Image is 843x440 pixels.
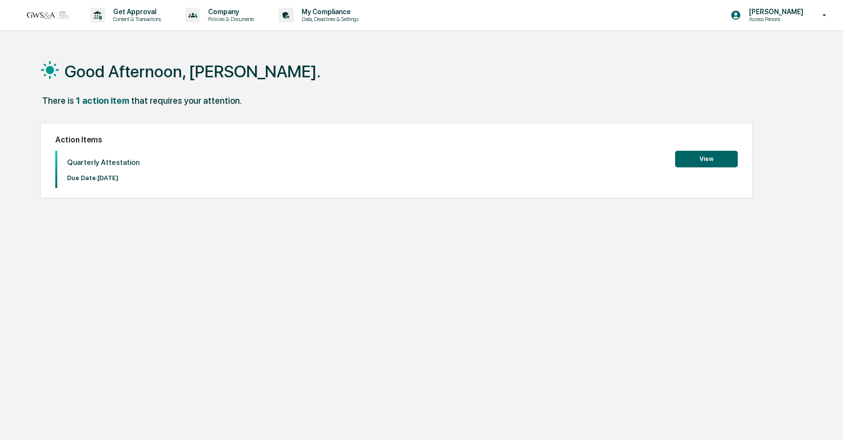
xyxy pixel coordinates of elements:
[294,8,363,16] p: My Compliance
[105,8,166,16] p: Get Approval
[105,16,166,23] p: Content & Transactions
[131,95,242,106] div: that requires your attention.
[675,154,738,163] a: View
[67,174,140,182] p: Due Date: [DATE]
[200,8,259,16] p: Company
[741,16,808,23] p: Access Persons
[741,8,808,16] p: [PERSON_NAME]
[200,16,259,23] p: Policies & Documents
[67,158,140,167] p: Quarterly Attestation
[23,10,70,20] img: logo
[42,95,74,106] div: There is
[65,62,321,81] h1: Good Afternoon, [PERSON_NAME].
[294,16,363,23] p: Data, Deadlines & Settings
[55,135,738,144] h2: Action Items
[675,151,738,167] button: View
[76,95,129,106] div: 1 action item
